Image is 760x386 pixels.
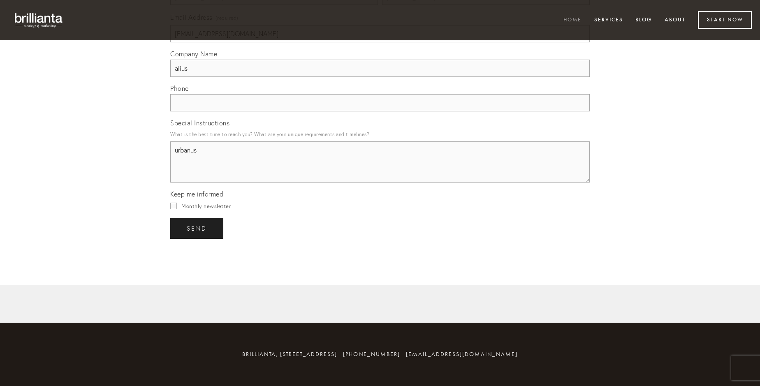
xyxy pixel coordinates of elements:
span: [PHONE_NUMBER] [343,351,400,358]
a: [EMAIL_ADDRESS][DOMAIN_NAME] [406,351,518,358]
span: send [187,225,207,232]
a: Services [589,14,628,27]
span: Monthly newsletter [181,203,231,209]
a: About [659,14,691,27]
a: Start Now [698,11,752,29]
a: Blog [630,14,657,27]
span: Phone [170,84,189,92]
img: brillianta - research, strategy, marketing [8,8,70,32]
a: Home [558,14,587,27]
span: brillianta, [STREET_ADDRESS] [242,351,337,358]
span: Keep me informed [170,190,223,198]
span: Special Instructions [170,119,229,127]
p: What is the best time to reach you? What are your unique requirements and timelines? [170,129,590,140]
span: Company Name [170,50,217,58]
input: Monthly newsletter [170,203,177,209]
textarea: urbanus [170,141,590,183]
button: sendsend [170,218,223,239]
